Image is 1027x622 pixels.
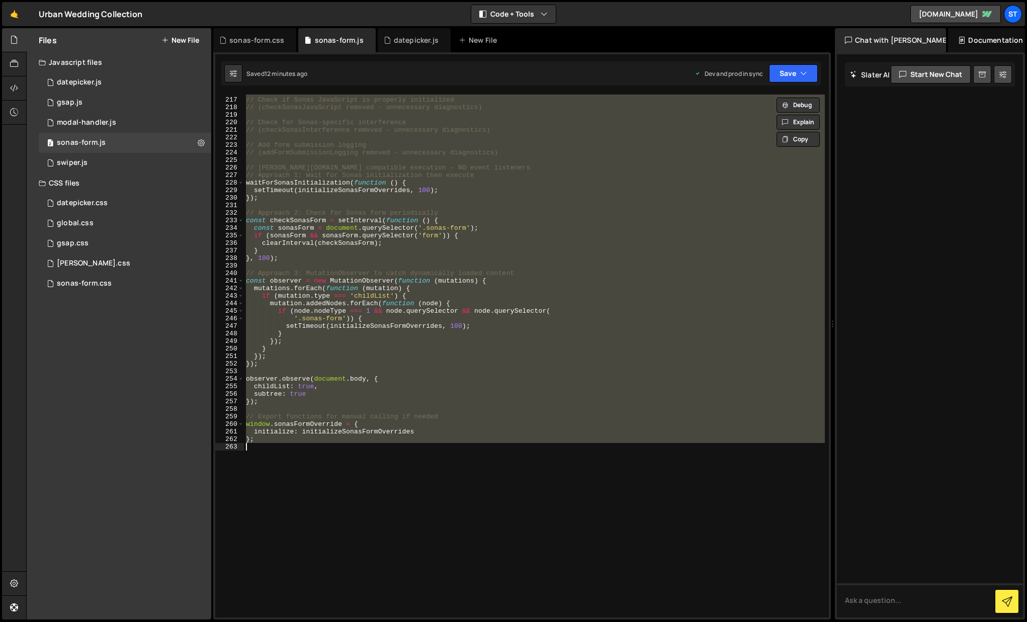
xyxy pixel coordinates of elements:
div: 235 [215,232,244,239]
div: 16370/44273.css [39,233,211,253]
div: 253 [215,368,244,375]
div: 230 [215,194,244,202]
div: 243 [215,292,244,300]
div: 251 [215,352,244,360]
div: 223 [215,141,244,149]
button: Debug [777,98,820,113]
button: Start new chat [891,65,971,83]
div: 16370/44268.js [39,93,211,113]
div: 247 [215,322,244,330]
div: CSS files [27,173,211,193]
div: 220 [215,119,244,126]
div: 252 [215,360,244,368]
div: 238 [215,254,244,262]
div: 229 [215,187,244,194]
h2: Slater AI [850,70,890,79]
button: Explain [777,115,820,130]
a: 🤙 [2,2,27,26]
div: 224 [215,149,244,156]
div: Javascript files [27,52,211,72]
div: 12 minutes ago [265,69,307,78]
div: 221 [215,126,244,134]
div: 234 [215,224,244,232]
div: 245 [215,307,244,315]
div: datepicker.js [57,78,102,87]
div: Chat with [PERSON_NAME] [835,28,946,52]
div: 255 [215,383,244,390]
div: modal-handler.js [57,118,116,127]
div: 16370/44269.js [39,72,211,93]
div: 263 [215,443,244,451]
div: swiper.js [57,158,88,167]
div: 241 [215,277,244,285]
div: 228 [215,179,244,187]
div: 260 [215,420,244,428]
div: 16370/44370.js [39,133,211,153]
div: 257 [215,398,244,405]
div: global.css [57,219,94,228]
div: Urban Wedding Collection [39,8,142,20]
div: [PERSON_NAME].css [57,259,130,268]
div: 259 [215,413,244,420]
div: 16370/44274.css [39,193,211,213]
div: New File [459,35,501,45]
h2: Files [39,35,57,46]
div: Saved [246,69,307,78]
div: 242 [215,285,244,292]
div: 246 [215,315,244,322]
div: 222 [215,134,244,141]
span: 2 [47,140,53,148]
div: 218 [215,104,244,111]
div: 225 [215,156,244,164]
div: sonas-form.js [57,138,106,147]
a: st [1004,5,1022,23]
div: sonas-form.css [229,35,284,45]
button: Code + Tools [471,5,556,23]
div: datepicker.css [57,199,108,208]
div: 256 [215,390,244,398]
div: 233 [215,217,244,224]
div: 261 [215,428,244,435]
a: [DOMAIN_NAME] [910,5,1001,23]
div: 226 [215,164,244,171]
div: 249 [215,337,244,345]
div: 219 [215,111,244,119]
div: 227 [215,171,244,179]
div: datepicker.js [394,35,439,45]
div: 237 [215,247,244,254]
div: 262 [215,435,244,443]
div: 232 [215,209,244,217]
div: 236 [215,239,244,247]
div: 239 [215,262,244,270]
div: gsap.js [57,98,82,107]
div: sonas-form.css [57,279,112,288]
div: 240 [215,270,244,277]
button: New File [161,36,199,44]
div: 248 [215,330,244,337]
div: sonas-form.js [315,35,364,45]
div: 16370/44368.css [39,274,211,294]
div: 250 [215,345,244,352]
div: 16370/44271.css [39,213,211,233]
div: 16370/44270.js [39,113,211,133]
div: 244 [215,300,244,307]
div: 217 [215,96,244,104]
div: 258 [215,405,244,413]
div: 231 [215,202,244,209]
div: Documentation [948,28,1025,52]
div: 16370/44267.js [39,153,211,173]
button: Copy [777,132,820,147]
div: 254 [215,375,244,383]
div: Dev and prod in sync [695,69,763,78]
div: gsap.css [57,239,89,248]
button: Save [769,64,818,82]
div: 16370/44272.css [39,253,211,274]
